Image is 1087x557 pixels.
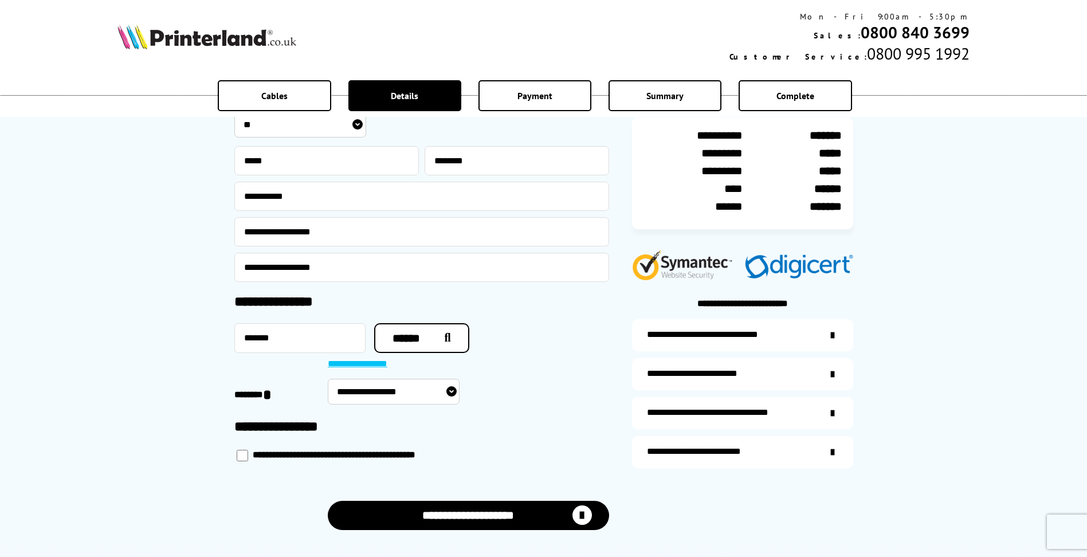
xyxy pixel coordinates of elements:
[861,22,970,43] a: 0800 840 3699
[261,90,288,101] span: Cables
[646,90,684,101] span: Summary
[391,90,418,101] span: Details
[814,30,861,41] span: Sales:
[867,43,970,64] span: 0800 995 1992
[632,319,853,351] a: additional-ink
[117,24,296,49] img: Printerland Logo
[729,11,970,22] div: Mon - Fri 9:00am - 5:30pm
[517,90,552,101] span: Payment
[776,90,814,101] span: Complete
[729,52,867,62] span: Customer Service:
[632,436,853,468] a: secure-website
[632,397,853,429] a: additional-cables
[632,358,853,390] a: items-arrive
